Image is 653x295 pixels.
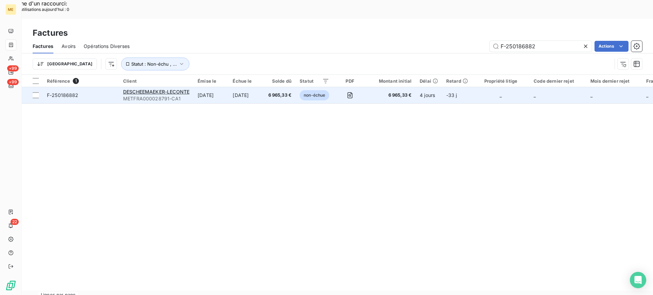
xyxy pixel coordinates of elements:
[630,272,646,288] div: Open Intercom Messenger
[534,92,536,98] span: _
[233,78,260,84] div: Échue le
[121,58,189,70] button: Statut : Non-échu , ...
[646,92,648,98] span: _
[534,78,582,84] div: Code dernier rejet
[131,61,177,67] span: Statut : Non-échu , ...
[123,78,189,84] div: Client
[590,92,592,98] span: _
[590,78,638,84] div: Mois dernier rejet
[420,78,438,84] div: Délai
[33,27,68,39] h3: Factures
[371,92,412,99] span: 6 965,33 €
[500,92,502,98] span: _
[268,92,292,99] span: 6 965,33 €
[73,78,79,84] span: 1
[300,90,329,100] span: non-échue
[84,43,130,50] span: Opérations Diverses
[446,92,457,98] span: -33 j
[123,89,189,95] span: DESCHEEMAEKER-LECONTE
[33,43,53,50] span: Factures
[476,78,525,84] div: Propriété litige
[300,78,329,84] div: Statut
[7,65,19,71] span: +99
[198,78,224,84] div: Émise le
[490,41,592,52] input: Rechercher
[123,95,189,102] span: METFRA000028791-CA1
[7,79,19,85] span: +99
[11,219,19,225] span: 22
[229,87,264,103] td: [DATE]
[416,87,442,103] td: 4 jours
[47,78,70,84] span: Référence
[595,41,629,52] button: Actions
[33,59,97,69] button: [GEOGRAPHIC_DATA]
[62,43,76,50] span: Avoirs
[47,92,79,98] span: F-250186882
[5,280,16,291] img: Logo LeanPay
[371,78,412,84] div: Montant initial
[268,78,292,84] div: Solde dû
[337,78,362,84] div: PDF
[446,78,468,84] div: Retard
[194,87,229,103] td: [DATE]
